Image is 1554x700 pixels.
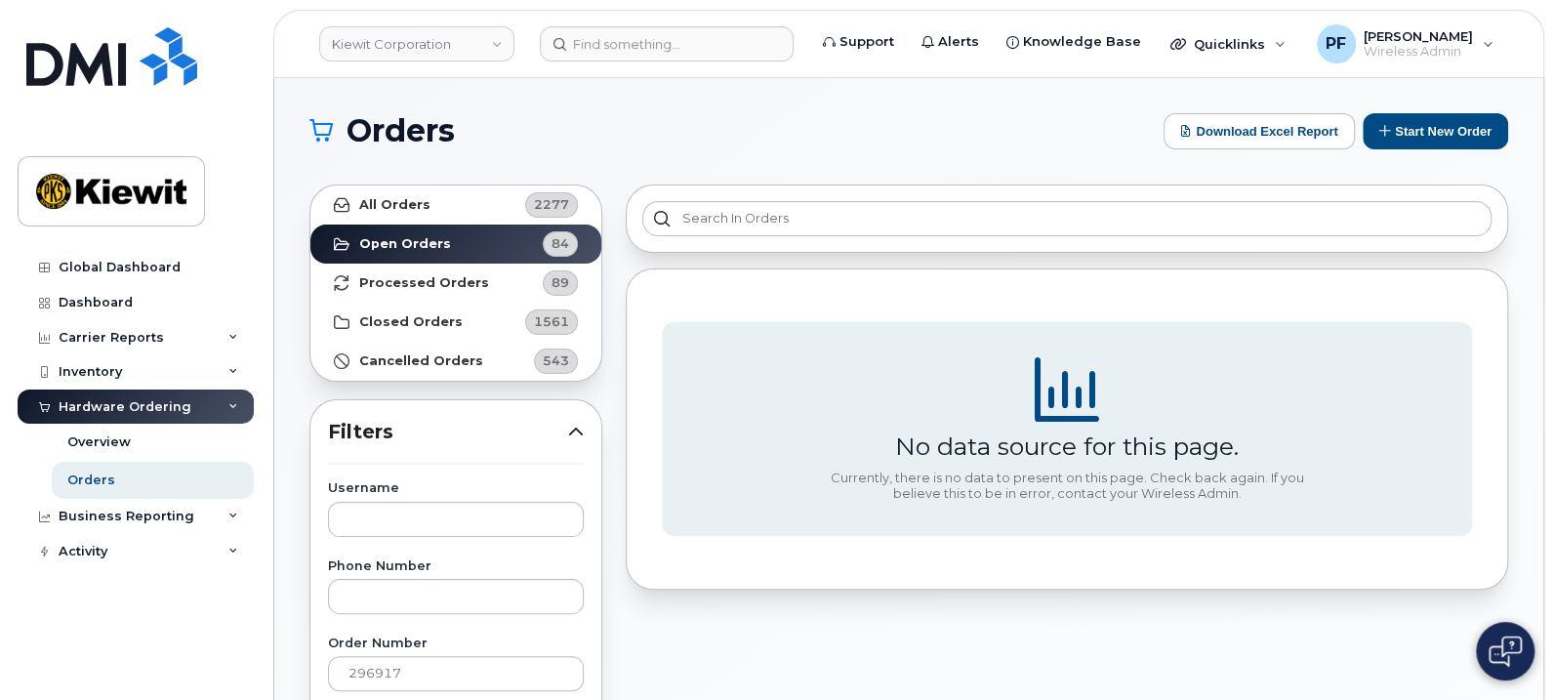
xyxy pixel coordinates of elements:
span: 89 [552,273,569,292]
span: 1561 [534,312,569,331]
a: All Orders2277 [310,185,601,225]
div: Currently, there is no data to present on this page. Check back again. If you believe this to be ... [823,471,1311,501]
label: Order Number [328,638,584,650]
a: Open Orders84 [310,225,601,264]
strong: Processed Orders [359,275,489,291]
a: Processed Orders89 [310,264,601,303]
div: No data source for this page. [895,432,1239,461]
strong: Open Orders [359,236,451,252]
button: Download Excel Report [1164,113,1355,149]
strong: Closed Orders [359,314,463,330]
button: Start New Order [1363,113,1508,149]
span: Filters [328,418,568,446]
strong: All Orders [359,197,430,213]
input: Search in orders [642,201,1492,236]
img: Open chat [1489,636,1522,667]
a: Closed Orders1561 [310,303,601,342]
span: Orders [347,116,455,145]
a: Cancelled Orders543 [310,342,601,381]
span: 2277 [534,195,569,214]
span: 543 [543,351,569,370]
label: Username [328,482,584,495]
label: Phone Number [328,560,584,573]
span: 84 [552,234,569,253]
strong: Cancelled Orders [359,353,483,369]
